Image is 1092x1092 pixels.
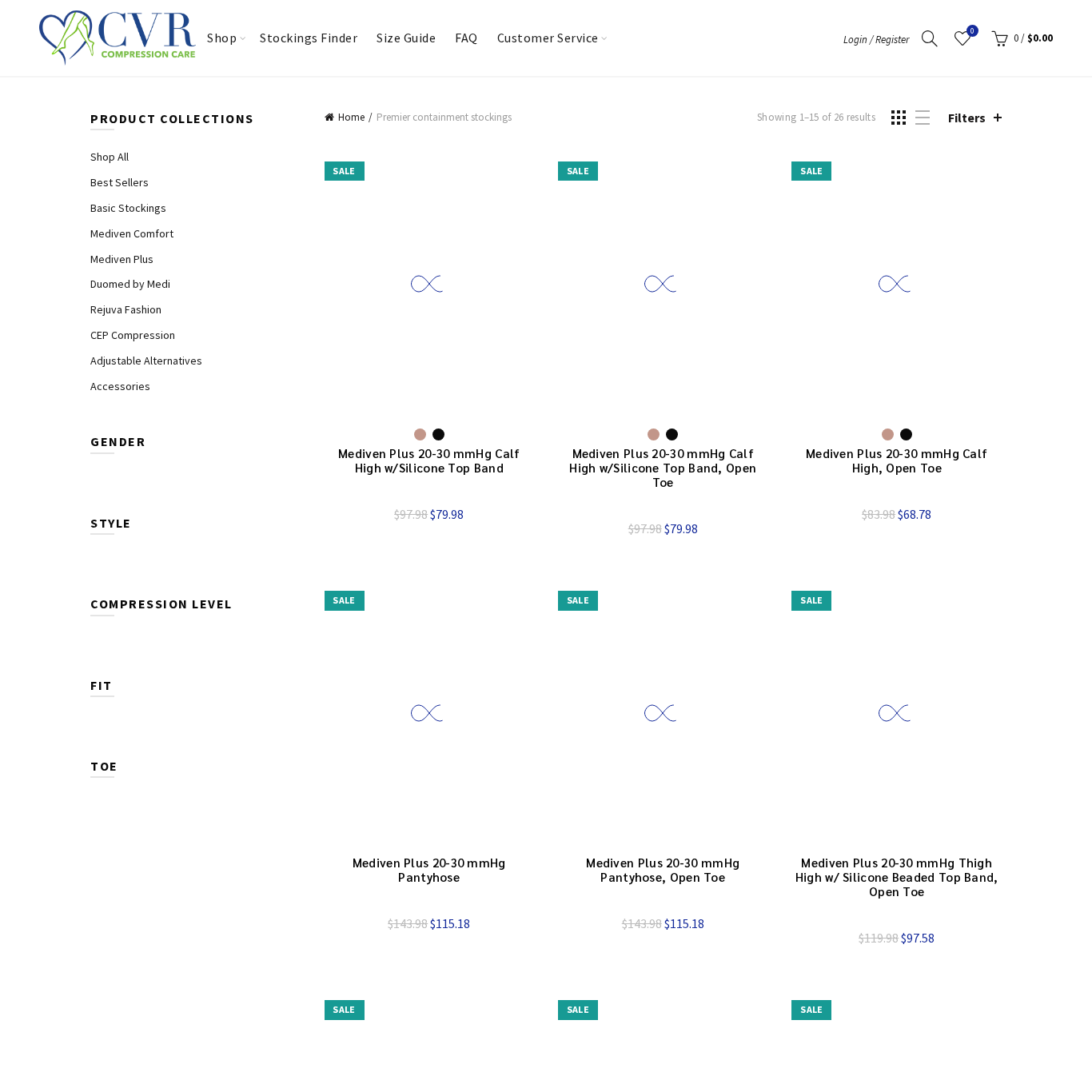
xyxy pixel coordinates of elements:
ins: $79.98 [430,506,464,522]
del: $143.98 [622,915,662,931]
a: Duomed by Medi [90,277,170,291]
a: Wishlist0 [951,26,974,50]
del: $143.98 [388,915,428,931]
del: $83.98 [862,506,895,522]
a: Mediven Plus 20-30 mmHg Pantyhose [325,855,534,884]
h5: Compression Level [90,595,301,616]
a: Accessories [90,379,150,393]
a: Adjustable Alternatives [90,353,202,368]
h5: Toe [90,757,301,778]
img: CVR Compression Care [39,2,196,73]
span: Sale [800,594,823,606]
a: 0 / $0.00 [987,26,1053,50]
h5: Fit [90,676,301,697]
ins: $68.78 [898,506,931,522]
span: Sale [800,1003,823,1015]
a: Mediven Plus 20-30 mmHg Pantyhose, Open Toe [558,855,767,884]
ins: $97.58 [901,930,935,946]
a: CEP Compression [90,328,175,342]
a: Mediven Plus 20-30 mmHg Calf High w/Silicone Top Band [325,446,534,475]
a: Sale [325,579,534,847]
span: Sale [567,594,590,606]
span: Sale [800,165,823,177]
h5: Gender [90,432,301,453]
span: Sale [567,1003,590,1015]
a: Filters [948,110,1002,126]
a: Sale [558,579,767,847]
a: Shop All [90,149,129,164]
a: Mediven Plus 20-30 mmHg Calf High, Open Toe [791,446,1001,475]
a: Mediven Plus [90,252,153,266]
del: $97.98 [628,520,662,536]
h5: Product Collections [90,110,301,130]
p: Showing 1–15 of 26 results [757,110,875,126]
a: Sale [791,579,1001,847]
a: Best Sellers [90,175,149,189]
span: / [1021,31,1025,45]
a: Mediven Comfort [90,226,173,241]
ins: $79.98 [664,520,698,536]
a: Sale [558,149,767,417]
span: Sale [333,165,356,177]
a: Rejuva Fashion [90,302,161,317]
span: $0.00 [1027,31,1053,45]
span: Premier containment stockings [377,110,512,124]
span: Sale [567,165,590,177]
a: Mediven Plus 20-30 mmHg Thigh High w/ Silicone Beaded Top Band, Open Toe [791,855,1001,899]
span: Sale [333,594,356,606]
a: Basic Stockings [90,201,166,215]
a: Sale [325,149,534,417]
span: 0 [966,25,978,37]
ins: $115.18 [664,915,704,931]
a: Mediven Plus 20-30 mmHg Calf High w/Silicone Top Band, Open Toe [558,446,767,489]
a: Home [325,110,373,124]
span: 0 [1014,31,1018,45]
ins: $115.18 [430,915,470,931]
span: Sale [333,1003,356,1015]
h5: Style [90,514,301,535]
a: Sale [791,149,1001,417]
del: $97.98 [394,506,428,522]
a: Login / Register [843,32,909,47]
del: $119.98 [859,930,899,946]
